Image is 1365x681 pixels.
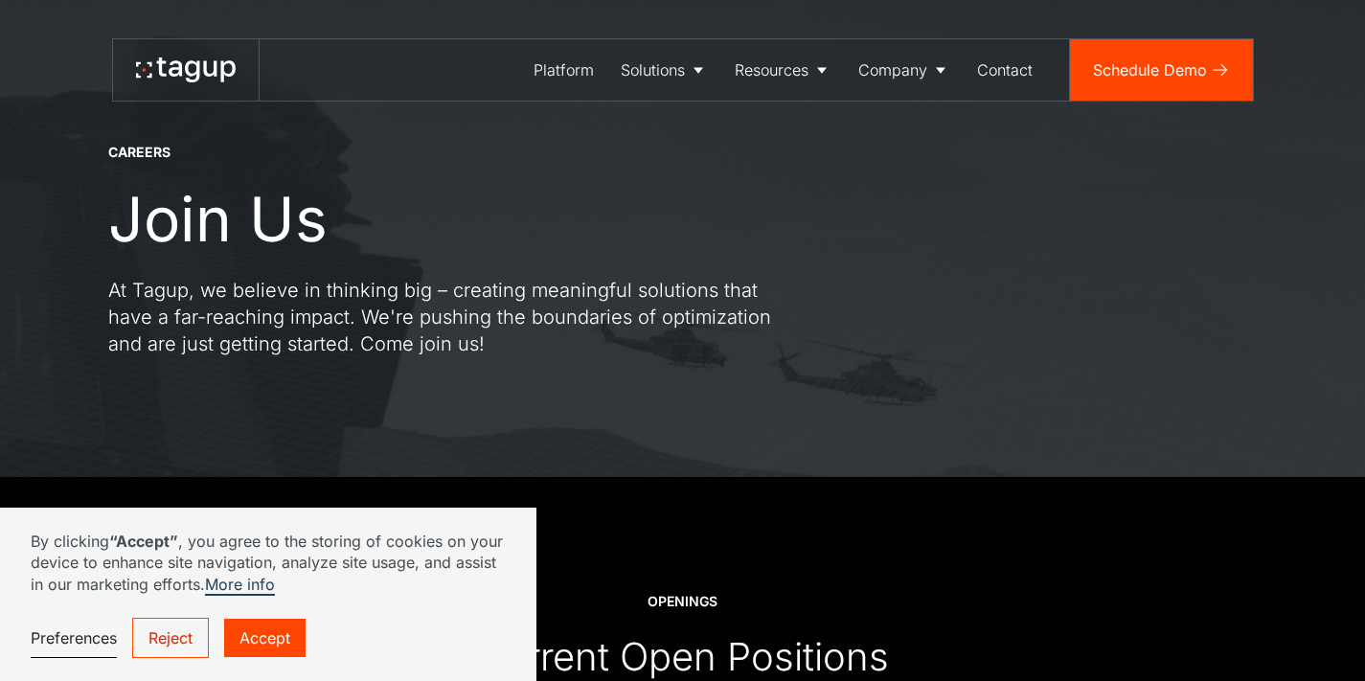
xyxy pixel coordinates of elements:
[108,185,328,254] h1: Join Us
[1093,58,1207,81] div: Schedule Demo
[224,619,306,657] a: Accept
[31,619,117,658] a: Preferences
[845,39,964,101] a: Company
[607,39,721,101] a: Solutions
[621,58,685,81] div: Solutions
[1070,39,1253,101] a: Schedule Demo
[977,58,1033,81] div: Contact
[735,58,808,81] div: Resources
[108,277,798,357] p: At Tagup, we believe in thinking big – creating meaningful solutions that have a far-reaching imp...
[648,592,717,611] div: OPENINGS
[109,532,178,551] strong: “Accept”
[964,39,1046,101] a: Contact
[108,143,171,162] div: CAREERS
[31,531,506,595] p: By clicking , you agree to the storing of cookies on your device to enhance site navigation, anal...
[132,618,209,658] a: Reject
[721,39,845,101] a: Resources
[534,58,594,81] div: Platform
[520,39,607,101] a: Platform
[858,58,927,81] div: Company
[476,633,889,681] div: Current Open Positions
[205,575,275,596] a: More info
